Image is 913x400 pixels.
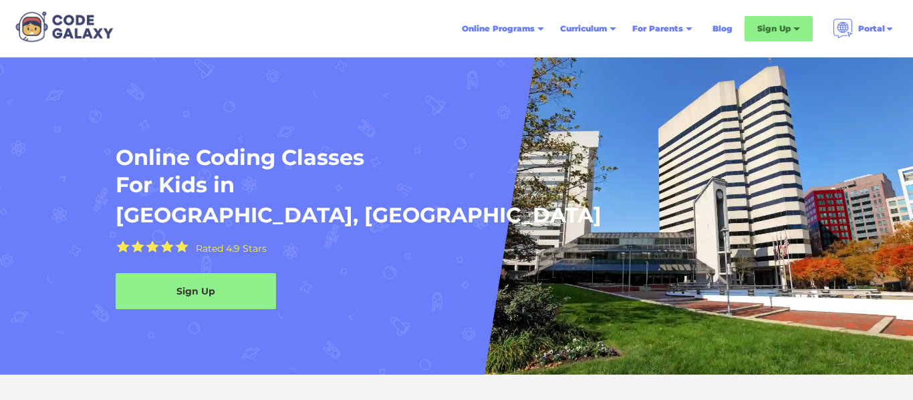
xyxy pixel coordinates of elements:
[745,16,813,41] div: Sign Up
[757,22,791,35] div: Sign Up
[560,22,607,35] div: Curriculum
[624,17,700,41] div: For Parents
[858,22,885,35] div: Portal
[632,22,683,35] div: For Parents
[196,244,267,253] div: Rated 4.9 Stars
[552,17,624,41] div: Curriculum
[146,240,159,253] img: Yellow Star - the Code Galaxy
[160,240,174,253] img: Yellow Star - the Code Galaxy
[131,240,144,253] img: Yellow Star - the Code Galaxy
[462,22,535,35] div: Online Programs
[116,273,276,309] a: Sign Up
[825,13,902,44] div: Portal
[116,284,276,298] div: Sign Up
[175,240,188,253] img: Yellow Star - the Code Galaxy
[116,240,130,253] img: Yellow Star - the Code Galaxy
[704,17,741,41] a: Blog
[116,202,602,229] h1: [GEOGRAPHIC_DATA], [GEOGRAPHIC_DATA]
[116,144,693,199] h1: Online Coding Classes For Kids in
[454,17,552,41] div: Online Programs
